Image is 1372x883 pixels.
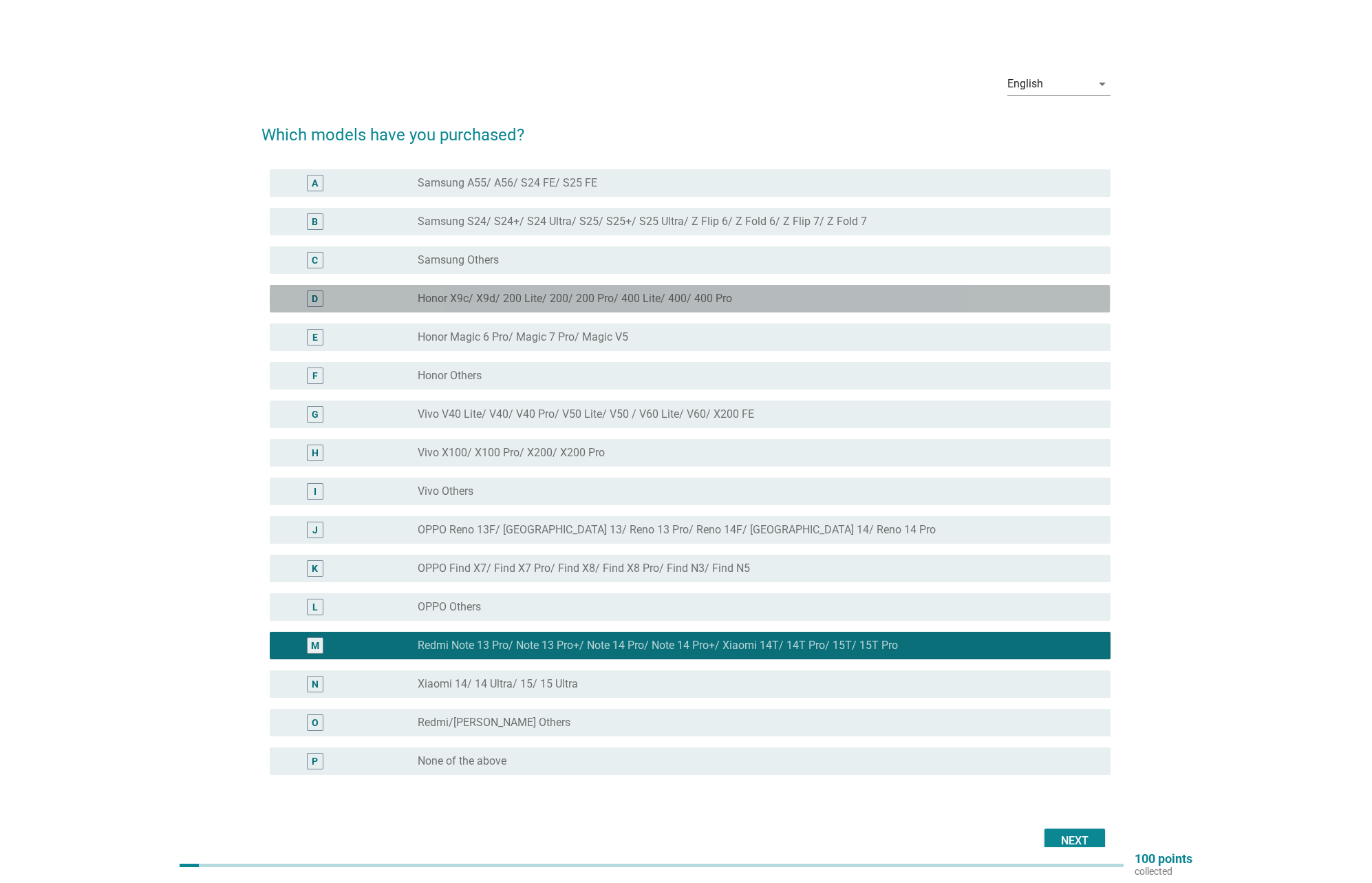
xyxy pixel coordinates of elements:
div: A [312,176,318,191]
label: OPPO Others [418,600,481,614]
div: C [312,253,318,268]
label: Vivo V40 Lite/ V40/ V40 Pro/ V50 Lite/ V50 / V60 Lite/ V60/ X200 FE [418,407,754,421]
label: Redmi Note 13 Pro/ Note 13 Pro+/ Note 14 Pro/ Note 14 Pro+/ Xiaomi 14T/ 14T Pro/ 15T/ 15T Pro [418,639,898,652]
div: P [312,754,318,769]
label: Vivo Others [418,485,473,498]
h2: Which models have you purchased? [261,109,1110,147]
label: Samsung Others [418,253,499,267]
label: OPPO Find X7/ Find X7 Pro/ Find X8/ Find X8 Pro/ Find N3/ Find N5 [418,562,750,575]
div: G [312,407,319,422]
div: D [312,292,318,306]
label: Redmi/[PERSON_NAME] Others [418,716,570,730]
div: B [312,215,318,229]
p: 100 points [1135,853,1192,865]
div: I [314,485,317,499]
label: OPPO Reno 13F/ [GEOGRAPHIC_DATA] 13/ Reno 13 Pro/ Reno 14F/ [GEOGRAPHIC_DATA] 14/ Reno 14 Pro [418,523,936,537]
div: M [311,639,319,653]
div: O [312,716,319,730]
p: collected [1135,865,1192,877]
label: None of the above [418,754,506,768]
div: F [312,369,318,383]
div: H [312,446,319,460]
label: Samsung S24/ S24+/ S24 Ultra/ S25/ S25+/ S25 Ultra/ Z Flip 6/ Z Fold 6/ Z Flip 7/ Z Fold 7 [418,215,867,228]
label: Xiaomi 14/ 14 Ultra/ 15/ 15 Ultra [418,677,578,691]
div: L [312,600,318,615]
i: arrow_drop_down [1094,76,1111,92]
div: English [1007,78,1043,90]
label: Vivo X100/ X100 Pro/ X200/ X200 Pro [418,446,605,460]
button: Next [1044,829,1105,853]
label: Samsung A55/ A56/ S24 FE/ S25 FE [418,176,597,190]
label: Honor X9c/ X9d/ 200 Lite/ 200/ 200 Pro/ 400 Lite/ 400/ 400 Pro [418,292,732,306]
div: K [312,562,318,576]
label: Honor Magic 6 Pro/ Magic 7 Pro/ Magic V5 [418,330,628,344]
label: Honor Others [418,369,482,383]
div: E [312,330,318,345]
div: J [312,523,318,538]
div: Next [1055,833,1094,849]
div: N [312,677,319,692]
